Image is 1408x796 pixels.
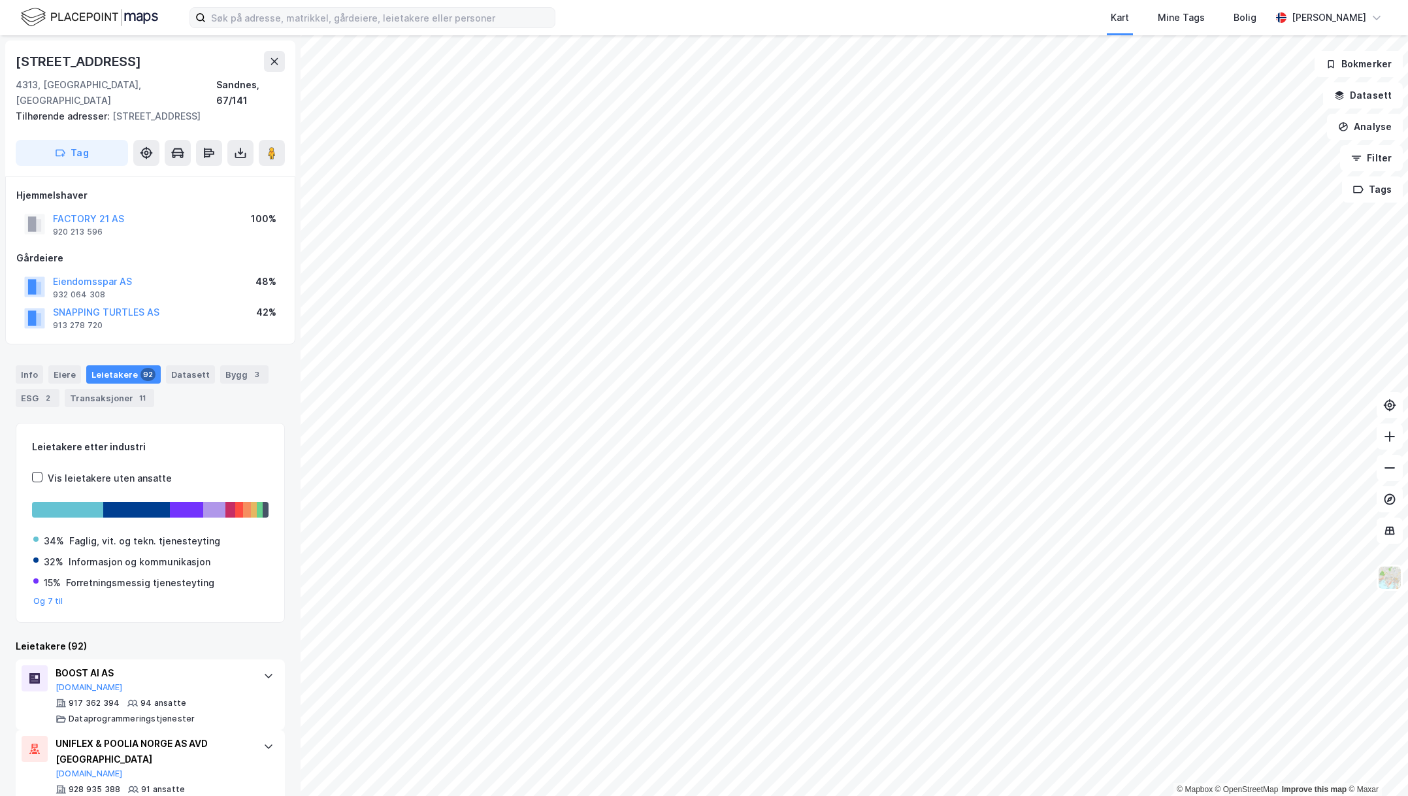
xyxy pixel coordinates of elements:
div: 917 362 394 [69,698,120,708]
a: OpenStreetMap [1215,785,1279,794]
div: 3 [250,368,263,381]
div: Informasjon og kommunikasjon [69,554,210,570]
div: 928 935 388 [69,784,120,795]
div: BOOST AI AS [56,665,250,681]
div: [STREET_ADDRESS] [16,108,274,124]
div: 2 [41,391,54,405]
div: Dataprogrammeringstjenester [69,714,195,724]
div: Eiere [48,365,81,384]
button: [DOMAIN_NAME] [56,682,123,693]
img: Z [1377,565,1402,590]
div: ESG [16,389,59,407]
a: Improve this map [1282,785,1347,794]
div: Kart [1111,10,1129,25]
div: [PERSON_NAME] [1292,10,1366,25]
div: Forretningsmessig tjenesteyting [66,575,214,591]
div: 48% [255,274,276,290]
div: 15% [44,575,61,591]
div: 32% [44,554,63,570]
button: Bokmerker [1315,51,1403,77]
div: UNIFLEX & POOLIA NORGE AS AVD [GEOGRAPHIC_DATA] [56,736,250,767]
div: Leietakere (92) [16,638,285,654]
div: 932 064 308 [53,290,105,300]
div: Gårdeiere [16,250,284,266]
div: 913 278 720 [53,320,103,331]
div: Info [16,365,43,384]
button: Og 7 til [33,596,63,606]
iframe: Chat Widget [1343,733,1408,796]
button: [DOMAIN_NAME] [56,769,123,779]
div: 94 ansatte [140,698,186,708]
div: 91 ansatte [141,784,185,795]
button: Filter [1340,145,1403,171]
div: 92 [140,368,156,381]
div: Leietakere etter industri [32,439,269,455]
img: logo.f888ab2527a4732fd821a326f86c7f29.svg [21,6,158,29]
button: Datasett [1323,82,1403,108]
button: Tag [16,140,128,166]
a: Mapbox [1177,785,1213,794]
div: 920 213 596 [53,227,103,237]
div: Kontrollprogram for chat [1343,733,1408,796]
div: 34% [44,533,64,549]
div: Bygg [220,365,269,384]
span: Tilhørende adresser: [16,110,112,122]
div: Leietakere [86,365,161,384]
div: Datasett [166,365,215,384]
div: Bolig [1234,10,1256,25]
div: Transaksjoner [65,389,154,407]
div: Mine Tags [1158,10,1205,25]
div: 11 [136,391,149,405]
div: 4313, [GEOGRAPHIC_DATA], [GEOGRAPHIC_DATA] [16,77,216,108]
div: Faglig, vit. og tekn. tjenesteyting [69,533,220,549]
div: 42% [256,305,276,320]
div: Sandnes, 67/141 [216,77,285,108]
div: 100% [251,211,276,227]
div: [STREET_ADDRESS] [16,51,144,72]
button: Analyse [1327,114,1403,140]
div: Hjemmelshaver [16,188,284,203]
input: Søk på adresse, matrikkel, gårdeiere, leietakere eller personer [206,8,555,27]
div: Vis leietakere uten ansatte [48,471,172,486]
button: Tags [1342,176,1403,203]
